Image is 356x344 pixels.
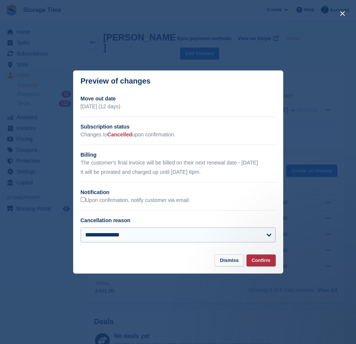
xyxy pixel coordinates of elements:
button: Confirm [246,254,276,267]
h2: Billing [81,151,276,159]
button: Dismiss [215,254,244,267]
label: Upon confirmation, notify customer via email. [81,197,190,204]
h2: Subscription status [81,123,276,131]
h2: Notification [81,188,276,196]
p: Preview of changes [81,77,151,85]
p: The customer's final invoice will be billed on their next renewal date - [DATE] [81,159,276,167]
span: Cancelled [107,132,132,138]
p: It will be prorated and charged up until [DATE] 6pm. [81,168,276,176]
input: Upon confirmation, notify customer via email. [81,197,86,202]
p: [DATE] (12 days) [81,103,276,111]
p: Changes to upon confirmation. [81,131,276,139]
label: Cancellation reason [81,217,131,223]
h2: Move out date [81,95,276,103]
button: close [336,7,348,19]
